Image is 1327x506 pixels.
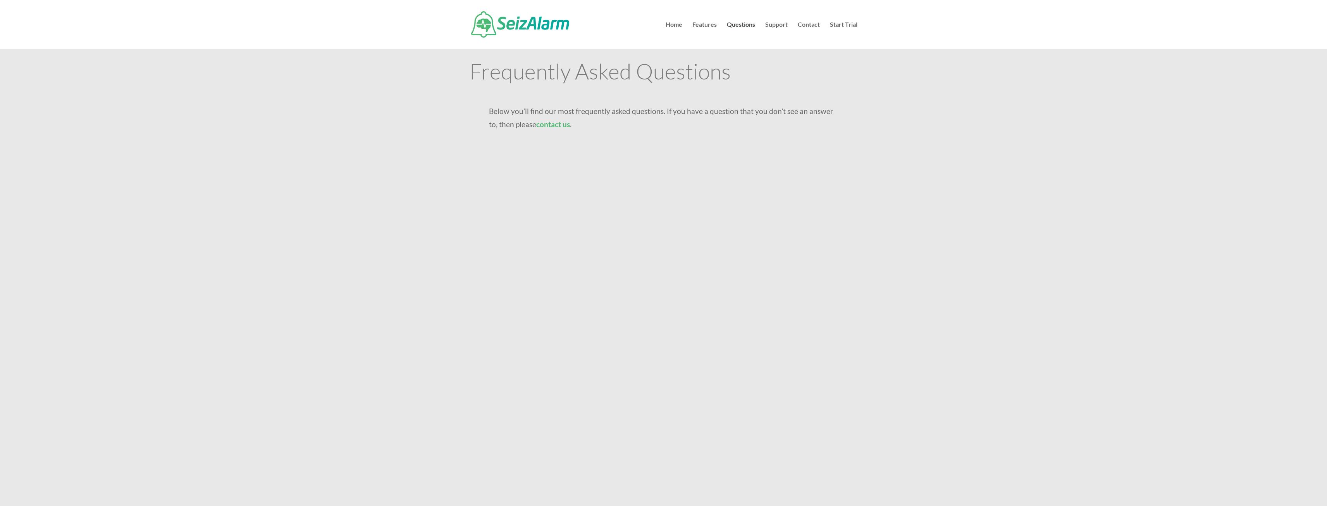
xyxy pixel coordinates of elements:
a: Features [692,22,717,49]
a: Support [765,22,788,49]
p: Below you’ll find our most frequently asked questions. If you have a question that you don’t see ... [489,105,838,131]
a: contact us [536,120,570,129]
a: Contact [798,22,820,49]
h1: Frequently Asked Questions [470,60,857,86]
a: Start Trial [830,22,857,49]
a: Questions [727,22,755,49]
a: Home [666,22,682,49]
img: SeizAlarm [471,11,569,38]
